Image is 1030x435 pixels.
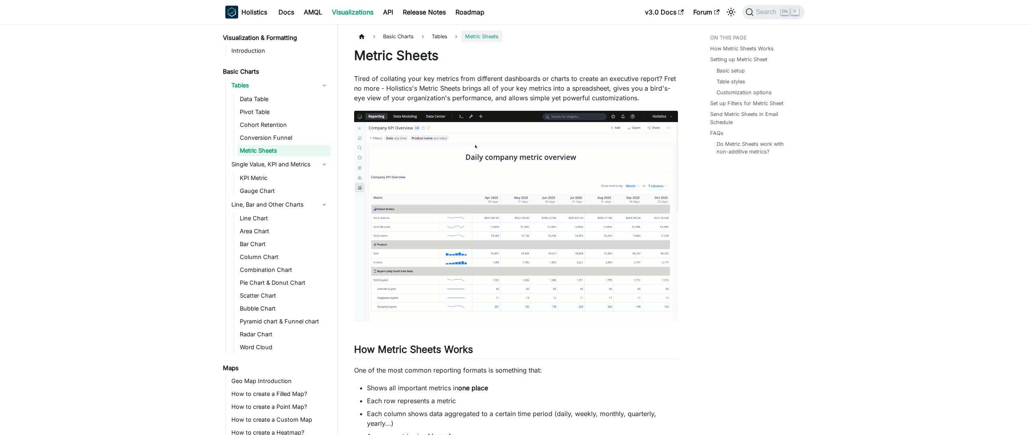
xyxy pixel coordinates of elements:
span: Basic Charts [379,31,418,42]
a: Do Metric Sheets work with non-additive metrics? [717,140,797,155]
a: Roadmap [451,6,489,19]
a: Tables [229,79,331,92]
a: Line, Bar and Other Charts [229,198,331,211]
a: Customization options [717,89,772,96]
a: Pie Chart & Donut Chart [237,277,331,288]
a: Geo Map Introduction [229,375,331,387]
h1: Metric Sheets [354,48,678,64]
a: How Metric Sheets Works [710,45,774,52]
nav: Docs sidebar [217,24,338,435]
a: Release Notes [398,6,451,19]
a: Table styles [717,78,745,85]
a: KPI Metric [237,172,331,184]
li: Shows all important metrics in [367,383,678,393]
a: Area Chart [237,226,331,237]
a: Bubble Chart [237,303,331,314]
a: API [378,6,398,19]
kbd: K [791,8,799,15]
a: Radar Chart [237,329,331,340]
button: Switch between dark and light mode (currently light mode) [725,6,737,19]
a: v3.0 Docs [640,6,688,19]
p: Tired of collating your key metrics from different dashboards or charts to create an executive re... [354,74,678,103]
a: Line Chart [237,213,331,224]
a: Conversion Funnel [237,132,331,143]
b: Holistics [241,7,267,17]
span: Tables [428,31,451,42]
img: Holistics [225,6,238,19]
a: Single Value, KPI and Metrics [229,158,331,171]
a: Set up Filters for Metric Sheet [710,99,783,107]
a: Visualizations [327,6,378,19]
a: HolisticsHolistics [225,6,267,19]
a: Word Cloud [237,342,331,353]
a: Introduction [229,45,331,56]
a: Setting up Metric Sheet [710,56,767,63]
a: Gauge Chart [237,185,331,197]
a: Send Metric Sheets in Email Schedule [710,110,800,126]
a: Column Chart [237,251,331,263]
a: How to create a Point Map? [229,401,331,412]
a: Basic setup [717,67,745,75]
li: Each column shows data aggregated to a certain time period (daily, weekly, monthly, quarterly, ye... [367,409,678,428]
a: Combination Chart [237,264,331,275]
a: Forum [688,6,724,19]
a: Home page [354,31,369,42]
li: Each row represents a metric [367,396,678,406]
a: Metric Sheets [237,145,331,156]
span: Metric Sheets [461,31,503,42]
a: Scatter Chart [237,290,331,301]
a: Data Table [237,93,331,105]
a: Docs [274,6,299,19]
a: How to create a Filled Map? [229,388,331,400]
a: Visualization & Formatting [220,32,331,43]
a: Pivot Table [237,106,331,118]
a: How to create a Custom Map [229,414,331,425]
span: Search [754,8,781,16]
a: FAQs [710,129,723,137]
a: Basic Charts [220,66,331,77]
button: Search (Ctrl+K) [742,5,805,19]
a: Pyramid chart & Funnel chart [237,316,331,327]
h2: How Metric Sheets Works [354,344,678,359]
strong: one place [458,384,488,392]
nav: Breadcrumbs [354,31,678,42]
a: Cohort Retention [237,119,331,130]
a: Maps [220,362,331,374]
p: One of the most common reporting formats is something that: [354,365,678,375]
a: Bar Chart [237,238,331,250]
a: AMQL [299,6,327,19]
